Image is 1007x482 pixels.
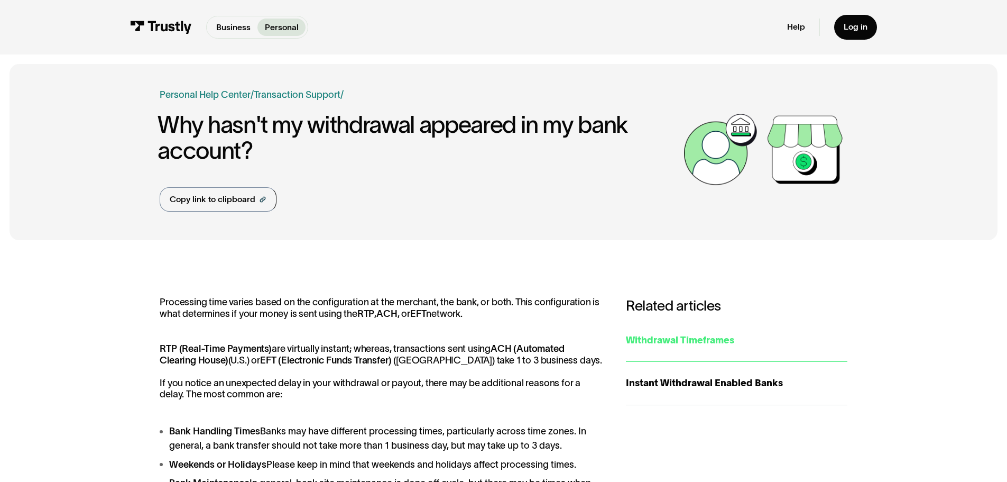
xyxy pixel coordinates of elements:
p: Personal [265,21,299,34]
a: Log in [834,15,877,40]
strong: Bank Handling Times [169,426,260,436]
p: are virtually instant; whereas, transactions sent using (U.S.) or ([GEOGRAPHIC_DATA]) take 1 to 3... [160,343,602,401]
a: Personal [257,19,306,36]
li: Please keep in mind that weekends and holidays affect processing times. [160,458,602,472]
a: Transaction Support [254,89,340,100]
a: Instant Withdrawal Enabled Banks [626,362,847,405]
a: Help [787,22,805,32]
div: Withdrawal Timeframes [626,333,847,348]
div: / [340,88,344,102]
a: Business [209,19,257,36]
strong: RTP (Real-Time Payments) [160,343,272,354]
div: Instant Withdrawal Enabled Banks [626,376,847,390]
div: Copy link to clipboard [170,193,255,206]
img: Trustly Logo [130,21,192,34]
h1: Why hasn't my withdrawal appeared in my bank account? [158,112,678,164]
strong: EFT [410,308,426,319]
strong: RTP [357,308,374,319]
a: Withdrawal Timeframes [626,319,847,362]
strong: Weekends or Holidays [169,459,266,470]
li: Banks may have different processing times, particularly across time zones. In general, a bank tra... [160,424,602,453]
div: / [251,88,254,102]
p: Business [216,21,251,34]
a: Copy link to clipboard [160,187,276,212]
a: Personal Help Center [160,88,251,102]
h3: Related articles [626,297,847,314]
strong: ACH [376,308,397,319]
strong: EFT (Electronic Funds Transfer) [260,355,391,366]
strong: ACH (Automated Clearing House) [160,343,564,366]
div: Log in [844,22,867,32]
p: Processing time varies based on the configuration at the merchant, the bank, or both. This config... [160,297,602,320]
